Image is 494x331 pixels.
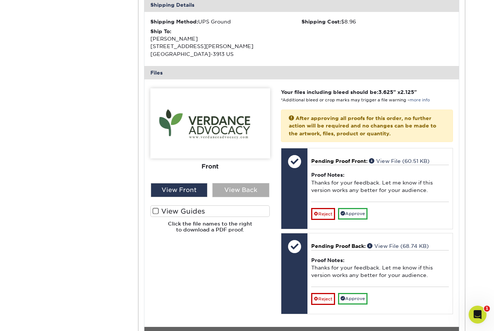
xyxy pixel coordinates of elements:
span: 3.625 [378,89,393,95]
strong: Ship To: [150,28,171,34]
div: Files [144,66,459,79]
strong: Proof Notes: [311,257,344,263]
div: Thanks for your feedback. Let me know if this version works any better for your audience. [311,250,449,287]
span: Pending Proof Back: [311,243,366,249]
div: Thanks for your feedback. Let me know if this version works any better for your audience. [311,165,449,202]
strong: Proof Notes: [311,172,344,178]
div: Front [150,158,270,175]
small: *Additional bleed or crop marks may trigger a file warning – [281,98,430,103]
strong: Shipping Method: [150,19,198,25]
div: View Front [151,183,208,197]
span: 1 [484,306,490,312]
strong: Your files including bleed should be: " x " [281,89,417,95]
strong: After approving all proofs for this order, no further action will be required and no changes can ... [289,115,436,136]
a: more info [410,98,430,103]
a: Reject [311,293,335,305]
label: View Guides [150,205,270,217]
span: 2.125 [400,89,414,95]
h6: Click the file names to the right to download a PDF proof. [150,221,270,239]
a: Reject [311,208,335,220]
span: Pending Proof Front: [311,158,368,164]
div: UPS Ground [150,18,302,25]
a: View File (60.51 KB) [369,158,429,164]
strong: Shipping Cost: [301,19,341,25]
a: View File (68.74 KB) [367,243,429,249]
a: Approve [338,208,368,220]
div: $8.96 [301,18,453,25]
a: Approve [338,293,368,305]
div: [PERSON_NAME] [STREET_ADDRESS][PERSON_NAME] [GEOGRAPHIC_DATA]-3913 US [150,28,302,58]
div: View Back [212,183,269,197]
iframe: Intercom live chat [469,306,487,324]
